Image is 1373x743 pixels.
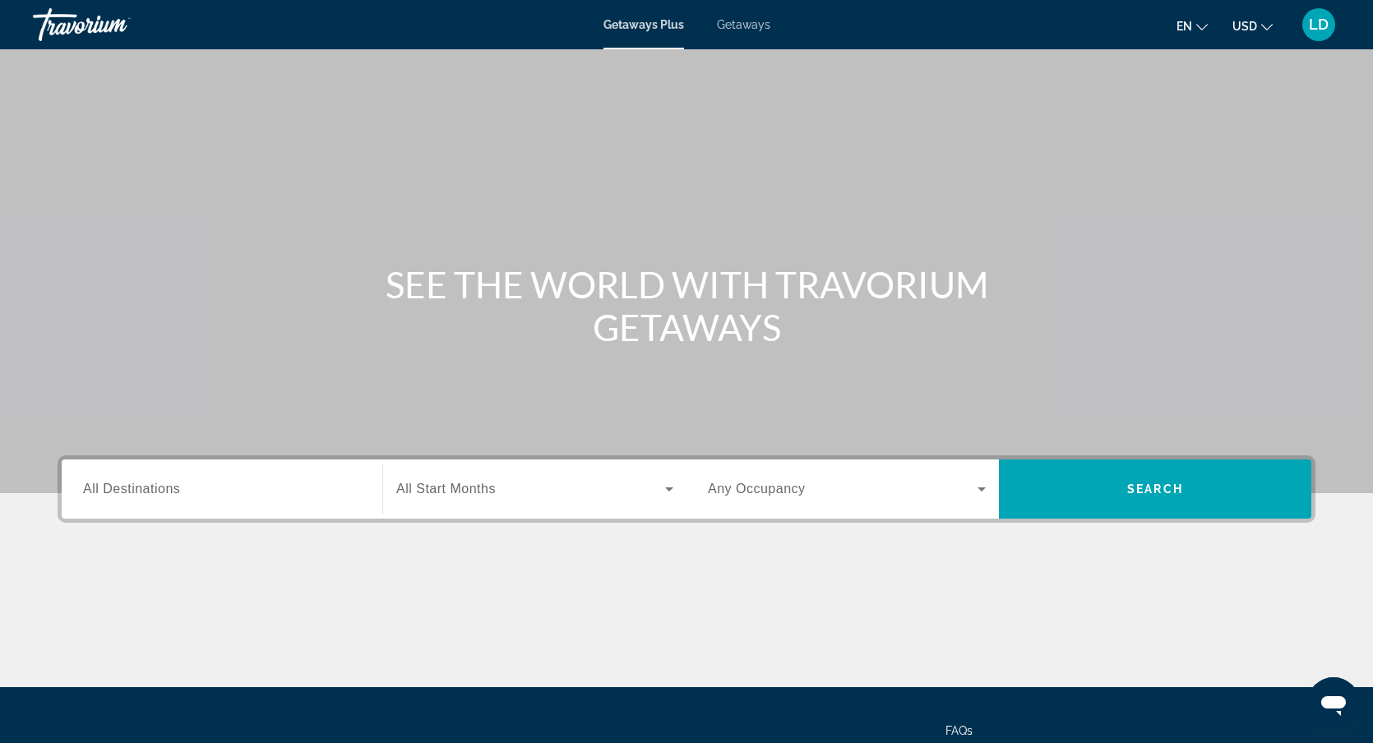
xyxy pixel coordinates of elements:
[1307,677,1360,730] iframe: Кнопка запуска окна обмена сообщениями
[708,482,806,496] span: Any Occupancy
[396,482,496,496] span: All Start Months
[717,18,770,31] a: Getaways
[62,459,1311,519] div: Search widget
[999,459,1311,519] button: Search
[33,3,197,46] a: Travorium
[378,263,995,348] h1: SEE THE WORLD WITH TRAVORIUM GETAWAYS
[603,18,684,31] a: Getaways Plus
[1177,14,1208,38] button: Change language
[1232,20,1257,33] span: USD
[945,724,973,737] a: FAQs
[83,482,180,496] span: All Destinations
[1232,14,1273,38] button: Change currency
[1127,482,1183,496] span: Search
[1177,20,1192,33] span: en
[1297,7,1340,42] button: User Menu
[1309,16,1329,33] span: LD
